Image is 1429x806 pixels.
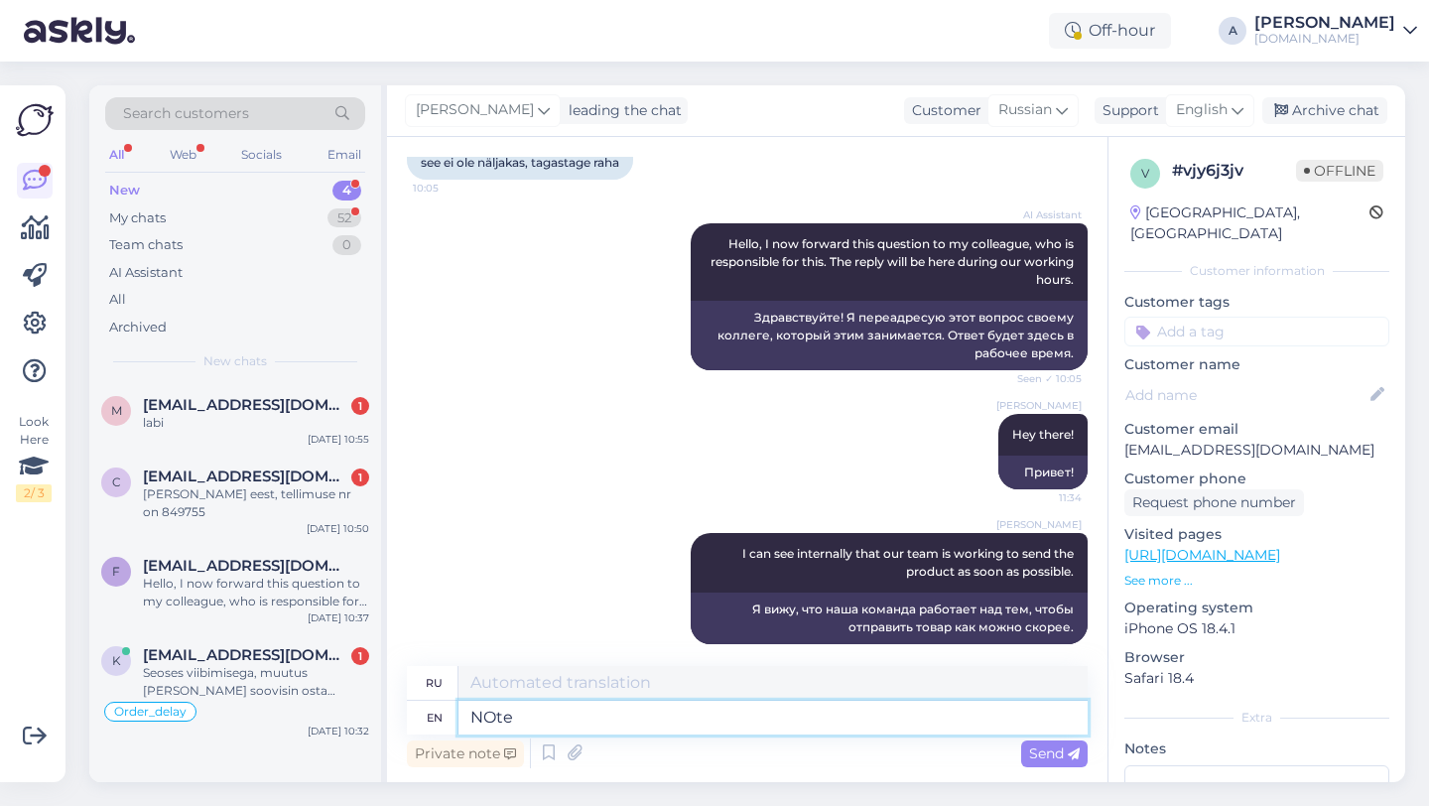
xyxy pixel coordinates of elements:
div: 0 [332,235,361,255]
div: 1 [351,397,369,415]
span: New chats [203,352,267,370]
span: m [111,403,122,418]
div: Extra [1124,709,1389,727]
div: 4 [332,181,361,201]
span: 11:34 [1007,490,1082,505]
span: Send [1029,744,1080,762]
div: en [427,701,443,735]
span: v [1141,166,1149,181]
div: 52 [327,208,361,228]
span: [PERSON_NAME] [416,99,534,121]
div: Seoses viibimisega, muutus [PERSON_NAME] soovisin osta kallimaks ja ei saanud punktide eest osta ... [143,664,369,700]
p: Notes [1124,739,1389,759]
span: Offline [1296,160,1383,182]
span: kanpauar@gmail.com [143,646,349,664]
div: [GEOGRAPHIC_DATA], [GEOGRAPHIC_DATA] [1130,202,1369,244]
div: Archived [109,318,167,337]
p: iPhone OS 18.4.1 [1124,618,1389,639]
img: Askly Logo [16,101,54,139]
p: Customer phone [1124,469,1389,489]
div: Customer information [1124,262,1389,280]
div: Off-hour [1049,13,1171,49]
div: A [1219,17,1246,45]
span: Order_delay [114,706,187,718]
span: [PERSON_NAME] [996,398,1082,413]
div: ru [426,666,443,700]
div: [DATE] 10:37 [308,610,369,625]
span: f [112,564,120,579]
div: # vjy6j3jv [1172,159,1296,183]
input: Add name [1125,384,1366,406]
p: Browser [1124,647,1389,668]
div: [DATE] 10:50 [307,521,369,536]
div: 1 [351,647,369,665]
p: Customer email [1124,419,1389,440]
span: AI Assistant [1007,207,1082,222]
input: Add a tag [1124,317,1389,346]
div: All [105,142,128,168]
div: Socials [237,142,286,168]
span: carolinjarvela@gmail.com [143,468,349,485]
div: Team chats [109,235,183,255]
span: English [1176,99,1228,121]
div: AI Assistant [109,263,183,283]
div: Я вижу, что наша команда работает над тем, чтобы отправить товар как можно скорее. [691,593,1088,644]
div: [DATE] 10:32 [308,724,369,739]
span: fedjaand@gmail.com [143,557,349,575]
span: Seen ✓ 10:05 [1007,371,1082,386]
p: Customer name [1124,354,1389,375]
a: [URL][DOMAIN_NAME] [1124,546,1280,564]
span: I can see internally that our team is working to send the product as soon as possible. [742,546,1077,579]
span: Search customers [123,103,249,124]
div: My chats [109,208,166,228]
div: see ei ole näljakas, tagastage raha [407,146,633,180]
div: Email [324,142,365,168]
a: [PERSON_NAME][DOMAIN_NAME] [1254,15,1417,47]
div: Customer [904,100,981,121]
p: Operating system [1124,598,1389,618]
p: Safari 18.4 [1124,668,1389,689]
div: Привет! [998,456,1088,489]
div: [DOMAIN_NAME] [1254,31,1395,47]
div: leading the chat [561,100,682,121]
span: Hello, I now forward this question to my colleague, who is responsible for this. The reply will b... [711,236,1077,287]
span: 11:34 [1007,645,1082,660]
div: Archive chat [1262,97,1387,124]
div: All [109,290,126,310]
span: c [112,474,121,489]
span: mcmrb1201@gmail.com [143,396,349,414]
div: 2 / 3 [16,484,52,502]
div: Hello, I now forward this question to my colleague, who is responsible for this. The reply will b... [143,575,369,610]
div: New [109,181,140,201]
div: Private note [407,740,524,767]
span: k [112,653,121,668]
span: Russian [998,99,1052,121]
div: Web [166,142,200,168]
div: labi [143,414,369,432]
p: Visited pages [1124,524,1389,545]
div: Здравствуйте! Я переадресую этот вопрос своему коллеге, который этим занимается. Ответ будет здес... [691,301,1088,370]
span: [PERSON_NAME] [996,517,1082,532]
p: Customer tags [1124,292,1389,313]
span: Hey there! [1012,427,1074,442]
div: Request phone number [1124,489,1304,516]
div: Support [1095,100,1159,121]
div: [PERSON_NAME] eest, tellimuse nr on 849755 [143,485,369,521]
div: [DATE] 10:55 [308,432,369,447]
div: Look Here [16,413,52,502]
div: 1 [351,469,369,486]
p: See more ... [1124,572,1389,590]
div: [PERSON_NAME] [1254,15,1395,31]
span: 10:05 [413,181,487,196]
p: [EMAIL_ADDRESS][DOMAIN_NAME] [1124,440,1389,461]
textarea: NOte [458,701,1088,735]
